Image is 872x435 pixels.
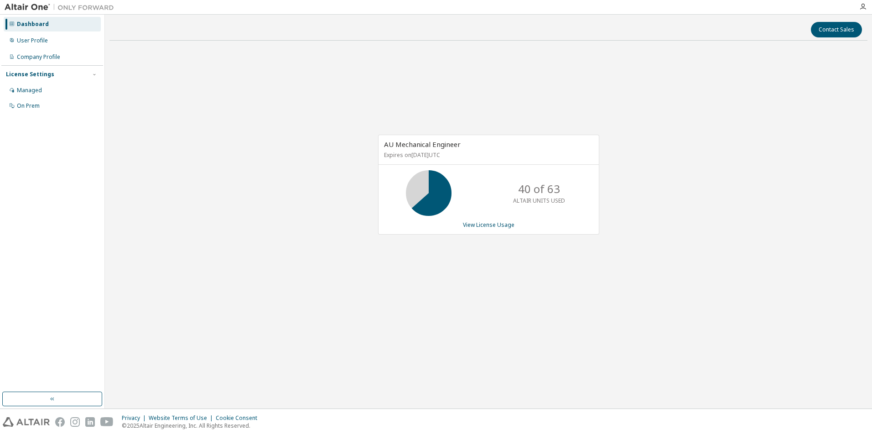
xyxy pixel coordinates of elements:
button: Contact Sales [811,22,862,37]
p: ALTAIR UNITS USED [513,197,565,204]
img: linkedin.svg [85,417,95,427]
img: youtube.svg [100,417,114,427]
div: Website Terms of Use [149,414,216,422]
div: Privacy [122,414,149,422]
div: Cookie Consent [216,414,263,422]
img: instagram.svg [70,417,80,427]
img: altair_logo.svg [3,417,50,427]
p: Expires on [DATE] UTC [384,151,591,159]
span: AU Mechanical Engineer [384,140,461,149]
p: 40 of 63 [518,181,560,197]
div: Dashboard [17,21,49,28]
img: Altair One [5,3,119,12]
div: License Settings [6,71,54,78]
a: View License Usage [463,221,514,229]
img: facebook.svg [55,417,65,427]
p: © 2025 Altair Engineering, Inc. All Rights Reserved. [122,422,263,430]
div: User Profile [17,37,48,44]
div: Company Profile [17,53,60,61]
div: Managed [17,87,42,94]
div: On Prem [17,102,40,110]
